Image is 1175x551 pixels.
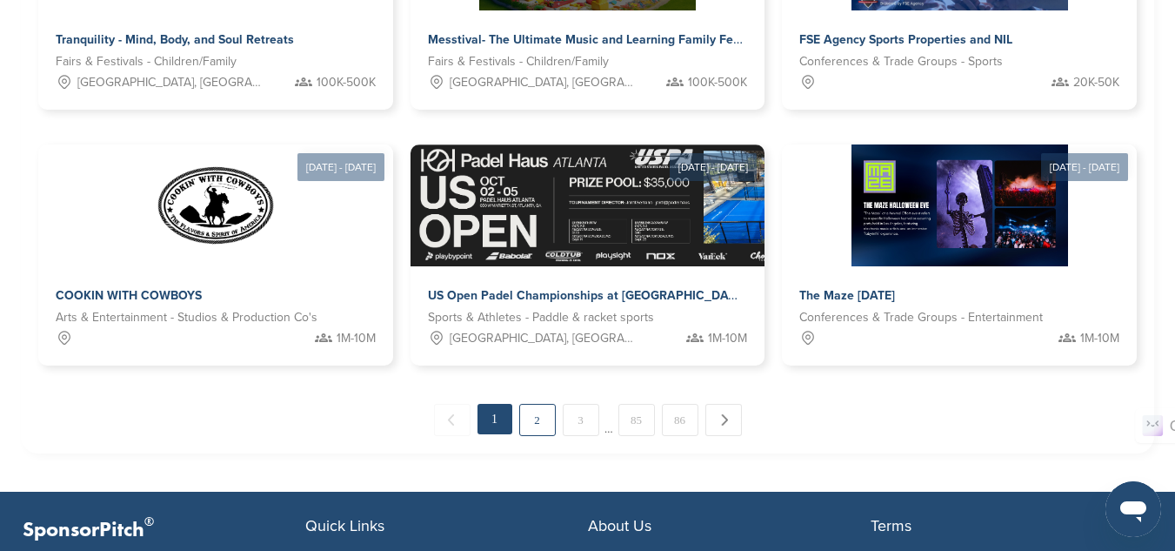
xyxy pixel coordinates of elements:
[56,32,294,47] span: Tranquility - Mind, Body, and Soul Retreats
[317,73,376,92] span: 100K-500K
[428,288,746,303] span: US Open Padel Championships at [GEOGRAPHIC_DATA]
[428,52,609,71] span: Fairs & Festivals - Children/Family
[662,404,698,436] a: 86
[563,404,599,436] a: 3
[588,516,651,535] span: About Us
[428,308,654,327] span: Sports & Athletes - Paddle & racket sports
[56,308,317,327] span: Arts & Entertainment - Studios & Production Co's
[77,73,264,92] span: [GEOGRAPHIC_DATA], [GEOGRAPHIC_DATA]
[1105,481,1161,537] iframe: Button to launch messaging window
[851,144,1068,266] img: Sponsorpitch &
[782,117,1137,366] a: [DATE] - [DATE] Sponsorpitch & The Maze [DATE] Conferences & Trade Groups - Entertainment 1M-10M
[434,404,471,436] span: ← Previous
[428,32,764,47] span: Messtival- The Ultimate Music and Learning Family Festival
[519,404,556,436] a: 2
[799,288,895,303] span: The Maze [DATE]
[450,73,636,92] span: [GEOGRAPHIC_DATA], [GEOGRAPHIC_DATA]
[799,308,1043,327] span: Conferences & Trade Groups - Entertainment
[670,153,757,181] div: [DATE] - [DATE]
[411,117,765,366] a: [DATE] - [DATE] Sponsorpitch & US Open Padel Championships at [GEOGRAPHIC_DATA] Sports & Athletes...
[56,288,202,303] span: COOKIN WITH COWBOYS
[688,73,747,92] span: 100K-500K
[1041,153,1128,181] div: [DATE] - [DATE]
[337,329,376,348] span: 1M-10M
[23,518,305,543] p: SponsorPitch
[297,153,384,181] div: [DATE] - [DATE]
[705,404,742,436] a: Next →
[604,404,613,435] span: …
[450,329,636,348] span: [GEOGRAPHIC_DATA], [GEOGRAPHIC_DATA]
[56,52,237,71] span: Fairs & Festivals - Children/Family
[144,511,154,533] span: ®
[871,516,911,535] span: Terms
[799,32,1012,47] span: FSE Agency Sports Properties and NIL
[477,404,512,434] em: 1
[305,516,384,535] span: Quick Links
[38,117,393,366] a: [DATE] - [DATE] Sponsorpitch & COOKIN WITH COWBOYS Arts & Entertainment - Studios & Production Co...
[1073,73,1119,92] span: 20K-50K
[1080,329,1119,348] span: 1M-10M
[411,144,866,266] img: Sponsorpitch &
[799,52,1003,71] span: Conferences & Trade Groups - Sports
[708,329,747,348] span: 1M-10M
[618,404,655,436] a: 85
[155,144,277,266] img: Sponsorpitch &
